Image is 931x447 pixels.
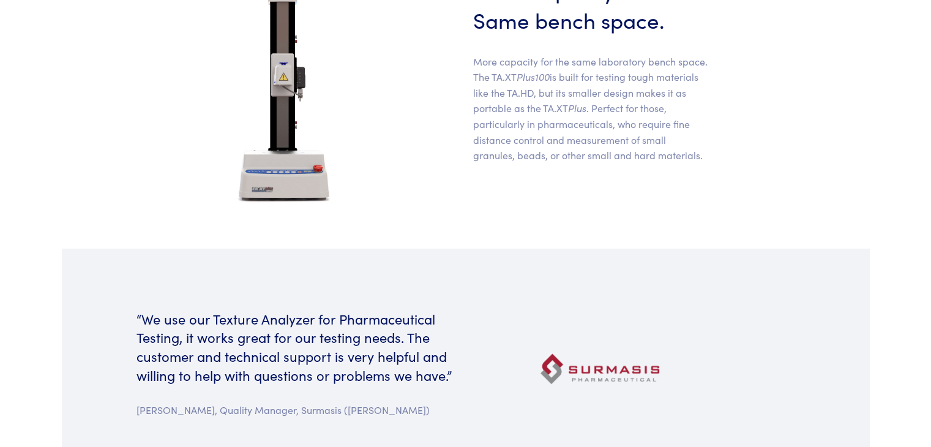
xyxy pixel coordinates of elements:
img: surmasis.png [540,353,659,384]
span: Plus [568,101,586,115]
span: Plus100 [517,70,550,83]
p: [PERSON_NAME], Quality Manager, Surmasis ([PERSON_NAME]) [136,390,458,418]
h6: “We use our Texture Analyzer for Pharmaceutical Testing, it works great for our testing needs. Th... [136,310,458,385]
p: More capacity for the same laboratory bench space. The TA.XT is built for testing tough materials... [473,54,708,163]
